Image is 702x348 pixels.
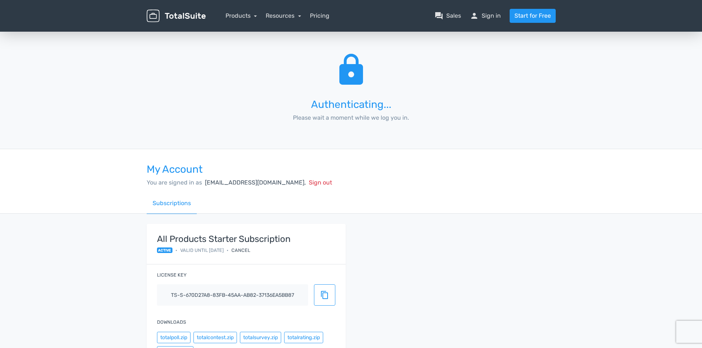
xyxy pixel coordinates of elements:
span: You are signed in as [147,179,202,186]
button: totalcontest.zip [193,332,237,343]
img: TotalSuite for WordPress [147,10,206,22]
a: question_answerSales [434,11,461,20]
div: Cancel [231,247,250,254]
h3: Authenticating... [279,99,423,110]
a: Resources [266,12,301,19]
a: personSign in [470,11,501,20]
button: content_copy [314,284,335,306]
span: question_answer [434,11,443,20]
span: person [470,11,479,20]
button: totalsurvey.zip [240,332,281,343]
a: Pricing [310,11,329,20]
span: lock [333,51,369,90]
button: totalpoll.zip [157,332,191,343]
strong: All Products Starter Subscription [157,234,291,244]
span: Valid until [DATE] [180,247,224,254]
button: totalrating.zip [284,332,323,343]
a: Products [226,12,257,19]
span: Sign out [309,179,332,186]
span: • [175,247,177,254]
span: • [227,247,228,254]
label: License key [157,271,186,278]
span: content_copy [320,291,329,299]
label: Downloads [157,319,186,326]
p: Please wait a moment while we log you in. [279,113,423,122]
a: Subscriptions [147,193,197,214]
span: active [157,247,173,253]
span: [EMAIL_ADDRESS][DOMAIN_NAME], [205,179,306,186]
h3: My Account [147,164,556,175]
a: Start for Free [510,9,556,23]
